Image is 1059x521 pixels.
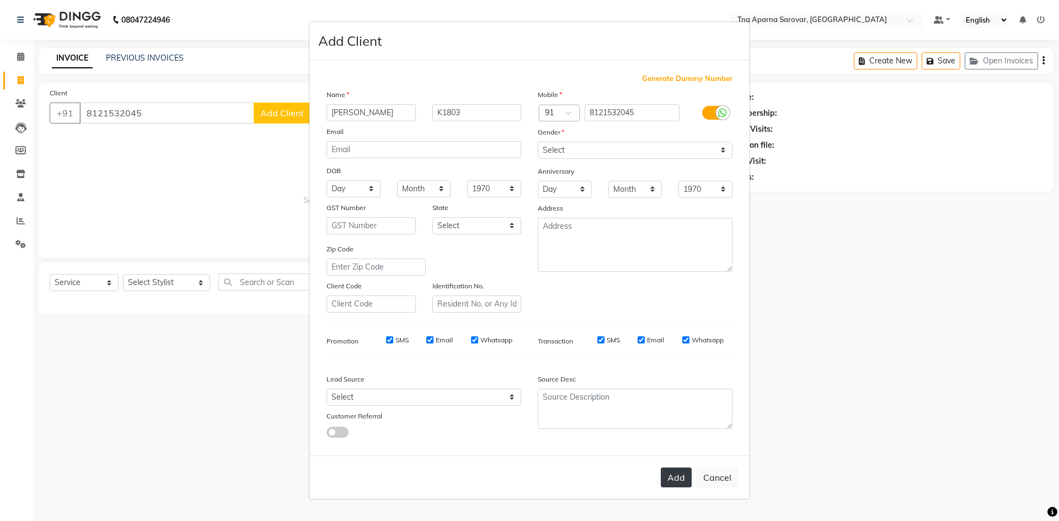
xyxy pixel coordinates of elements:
[480,335,512,345] label: Whatsapp
[327,217,416,234] input: GST Number
[538,127,564,137] label: Gender
[607,335,620,345] label: SMS
[538,336,573,346] label: Transaction
[538,90,562,100] label: Mobile
[538,166,574,176] label: Anniversary
[327,336,359,346] label: Promotion
[395,335,409,345] label: SMS
[585,104,680,121] input: Mobile
[692,335,724,345] label: Whatsapp
[327,166,341,176] label: DOB
[432,296,522,313] input: Resident No. or Any Id
[327,411,382,421] label: Customer Referral
[327,104,416,121] input: First Name
[647,335,664,345] label: Email
[432,203,448,213] label: State
[642,73,732,84] span: Generate Dummy Number
[432,281,484,291] label: Identification No.
[327,244,354,254] label: Zip Code
[538,374,576,384] label: Source Desc
[318,31,382,51] h4: Add Client
[327,281,362,291] label: Client Code
[327,374,365,384] label: Lead Source
[538,203,563,213] label: Address
[327,296,416,313] input: Client Code
[327,90,349,100] label: Name
[327,203,366,213] label: GST Number
[432,104,522,121] input: Last Name
[696,467,739,488] button: Cancel
[436,335,453,345] label: Email
[661,468,692,487] button: Add
[327,141,521,158] input: Email
[327,127,344,137] label: Email
[327,259,426,276] input: Enter Zip Code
